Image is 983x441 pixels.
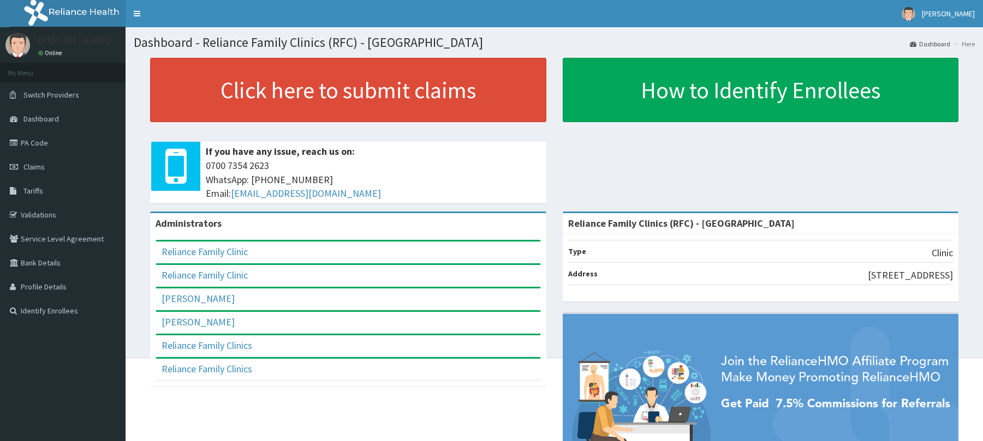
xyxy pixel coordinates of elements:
span: Dashboard [23,114,59,124]
p: Clinic [932,246,953,260]
p: [PERSON_NAME] [38,35,110,45]
li: Here [951,39,975,49]
span: Switch Providers [23,90,79,100]
img: User Image [5,33,30,57]
strong: Reliance Family Clinics (RFC) - [GEOGRAPHIC_DATA] [568,217,795,229]
p: [STREET_ADDRESS] [868,268,953,282]
b: Type [568,246,586,256]
b: If you have any issue, reach us on: [206,145,355,158]
b: Address [568,269,598,279]
span: 0700 7354 2623 WhatsApp: [PHONE_NUMBER] Email: [206,159,541,201]
span: Tariffs [23,186,43,196]
a: [PERSON_NAME] [162,316,235,328]
a: Reliance Family Clinic [162,245,248,258]
b: Administrators [156,217,222,229]
img: User Image [902,7,915,21]
span: [PERSON_NAME] [922,9,975,19]
a: Dashboard [910,39,950,49]
a: Click here to submit claims [150,58,546,122]
span: Claims [23,162,45,172]
a: [PERSON_NAME] [162,292,235,305]
a: [EMAIL_ADDRESS][DOMAIN_NAME] [231,187,381,200]
a: Reliance Family Clinics [162,339,252,352]
a: Online [38,49,64,57]
a: Reliance Family Clinics [162,363,252,375]
h1: Dashboard - Reliance Family Clinics (RFC) - [GEOGRAPHIC_DATA] [134,35,975,50]
a: How to Identify Enrollees [563,58,959,122]
a: Reliance Family Clinic [162,269,248,281]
